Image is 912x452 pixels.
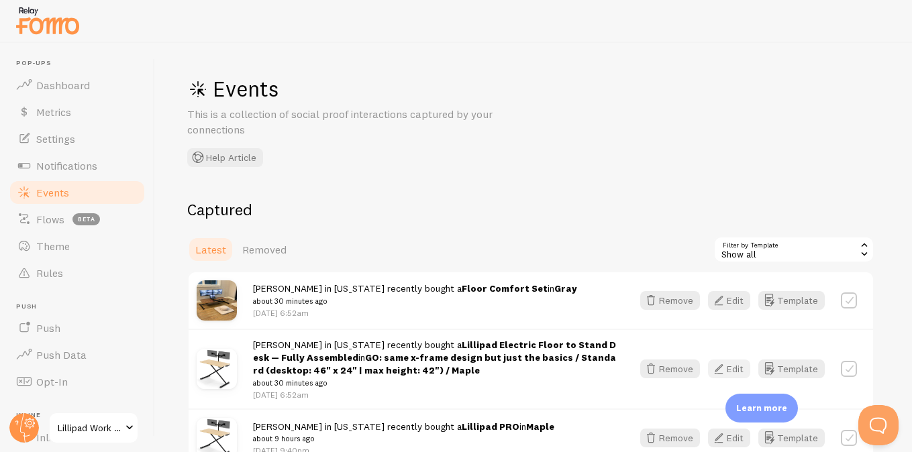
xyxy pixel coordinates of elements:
strong: GO: same x-frame design but just the basics / Standard (desktop: 46" x 24" | max height: 42") / M... [253,351,616,376]
a: Rules [8,260,146,286]
a: Push Data [8,341,146,368]
strong: Maple [526,420,554,433]
a: Settings [8,125,146,152]
a: Opt-In [8,368,146,395]
span: Metrics [36,105,71,119]
button: Template [758,359,825,378]
span: Notifications [36,159,97,172]
p: [DATE] 6:52am [253,307,577,319]
span: Push Data [36,348,87,361]
a: Notifications [8,152,146,179]
button: Remove [640,359,700,378]
a: Lillipad PRO [462,420,519,433]
h1: Events [187,75,590,103]
span: Push [16,302,146,311]
a: Dashboard [8,72,146,99]
span: Removed [242,243,287,256]
span: Events [36,186,69,199]
button: Edit [708,291,750,310]
a: Latest [187,236,234,263]
strong: Gray [554,282,577,294]
img: Lillipad42Maple1.jpg [197,349,237,389]
span: Settings [36,132,75,146]
span: Flows [36,213,64,226]
span: Lillipad Work Solutions [58,420,121,436]
a: Edit [708,429,758,447]
span: Pop-ups [16,59,146,68]
p: This is a collection of social proof interactions captured by your connections [187,107,509,137]
button: Edit [708,429,750,447]
img: fomo-relay-logo-orange.svg [14,3,81,38]
button: Remove [640,429,700,447]
span: Latest [195,243,226,256]
button: Edit [708,359,750,378]
small: about 9 hours ago [253,433,554,445]
small: about 30 minutes ago [253,295,577,307]
a: Lillipad Work Solutions [48,412,139,444]
a: Push [8,315,146,341]
span: [PERSON_NAME] in [US_STATE] recently bought a in [253,282,577,307]
button: Template [758,429,825,447]
a: Theme [8,233,146,260]
a: Floor Comfort Set [462,282,548,294]
span: Push [36,321,60,335]
a: Lillipad Electric Floor to Stand Desk — Fully Assembled [253,339,616,363]
span: beta [72,213,100,225]
a: Events [8,179,146,206]
h2: Captured [187,199,874,220]
span: Opt-In [36,375,68,388]
img: Lillipad_floor_cushion_yoga_pillow_small.jpg [197,280,237,321]
button: Help Article [187,148,263,167]
span: Inline [16,411,146,420]
a: Flows beta [8,206,146,233]
button: Template [758,291,825,310]
span: Theme [36,239,70,253]
span: Dashboard [36,78,90,92]
a: Edit [708,291,758,310]
div: Learn more [725,394,798,422]
span: [PERSON_NAME] in [US_STATE] recently bought a in [253,339,616,389]
p: Learn more [736,402,787,414]
a: Removed [234,236,295,263]
span: Rules [36,266,63,280]
iframe: Help Scout Beacon - Open [858,405,899,445]
small: about 30 minutes ago [253,377,616,389]
a: Edit [708,359,758,378]
button: Remove [640,291,700,310]
a: Metrics [8,99,146,125]
div: Show all [713,236,874,263]
span: [PERSON_NAME] in [US_STATE] recently bought a in [253,420,554,445]
p: [DATE] 6:52am [253,389,616,400]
